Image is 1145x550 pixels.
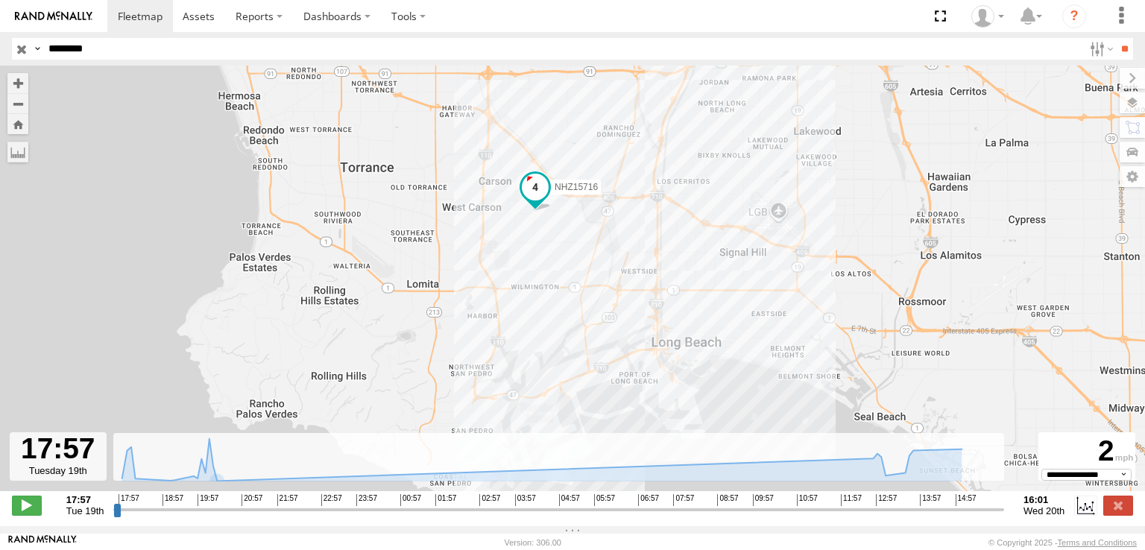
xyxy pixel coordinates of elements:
span: 21:57 [277,494,298,506]
a: Terms and Conditions [1058,538,1137,547]
label: Play/Stop [12,496,42,515]
span: Wed 20th Aug 2025 [1023,505,1064,516]
span: 08:57 [717,494,738,506]
img: rand-logo.svg [15,11,92,22]
span: 01:57 [435,494,456,506]
span: 05:57 [594,494,615,506]
span: 03:57 [515,494,536,506]
div: Version: 306.00 [505,538,561,547]
span: 10:57 [797,494,818,506]
strong: 17:57 [66,494,104,505]
button: Zoom Home [7,114,28,134]
span: 09:57 [753,494,774,506]
label: Search Filter Options [1084,38,1116,60]
span: 18:57 [163,494,183,506]
span: Tue 19th Aug 2025 [66,505,104,516]
div: 2 [1041,434,1133,468]
span: 04:57 [559,494,580,506]
span: 17:57 [119,494,139,506]
button: Zoom in [7,73,28,93]
span: 19:57 [198,494,218,506]
span: 07:57 [673,494,694,506]
label: Close [1103,496,1133,515]
label: Search Query [31,38,43,60]
div: © Copyright 2025 - [988,538,1137,547]
span: 13:57 [920,494,941,506]
i: ? [1062,4,1086,28]
span: 06:57 [638,494,659,506]
a: Visit our Website [8,535,77,550]
div: Zulema McIntosch [966,5,1009,28]
span: 11:57 [841,494,862,506]
span: 14:57 [956,494,977,506]
span: 20:57 [242,494,262,506]
button: Zoom out [7,93,28,114]
span: 12:57 [876,494,897,506]
span: 02:57 [479,494,500,506]
label: Measure [7,142,28,162]
span: 23:57 [356,494,377,506]
label: Map Settings [1120,166,1145,187]
strong: 16:01 [1023,494,1064,505]
span: 00:57 [400,494,421,506]
span: NHZ15716 [555,183,598,193]
span: 22:57 [321,494,342,506]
